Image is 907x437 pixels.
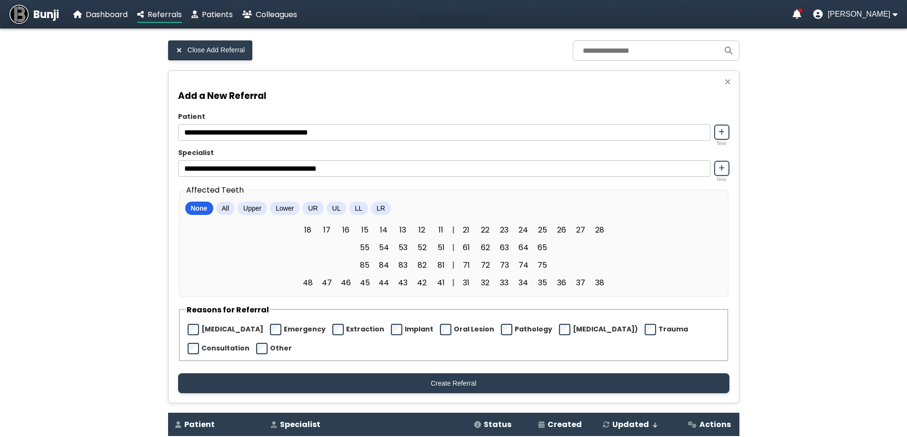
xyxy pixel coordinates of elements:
label: Trauma [658,324,688,334]
span: 23 [496,222,513,238]
span: 46 [337,275,354,291]
label: [MEDICAL_DATA]) [573,324,638,334]
div: | [449,224,458,236]
span: 62 [477,240,494,255]
button: LL [349,202,368,215]
span: 17 [318,222,335,238]
a: Dashboard [73,9,128,20]
label: Patient [178,112,729,122]
span: [PERSON_NAME] [827,10,890,19]
span: 21 [458,222,475,238]
div: | [449,277,458,289]
span: Colleagues [256,9,297,20]
span: 31 [458,275,475,291]
span: 28 [591,222,608,238]
span: 55 [356,240,373,255]
span: 13 [394,222,411,238]
img: Bunji Dental Referral Management [10,5,29,24]
span: 74 [515,257,532,273]
span: 27 [572,222,589,238]
span: 65 [534,240,551,255]
button: Upper [238,202,267,215]
a: Bunji [10,5,59,24]
span: Close Add Referral [188,46,245,54]
label: Extraction [346,324,384,334]
label: Pathology [515,324,552,334]
span: 42 [413,275,430,291]
a: Colleagues [242,9,297,20]
a: Patients [191,9,233,20]
span: 61 [458,240,475,255]
label: Consultation [201,343,249,353]
span: Dashboard [86,9,128,20]
span: 18 [299,222,316,238]
label: Specialist [178,148,729,158]
span: 85 [356,257,373,273]
button: Close [721,76,734,88]
span: 38 [591,275,608,291]
span: 52 [413,240,430,255]
h3: Add a New Referral [178,89,729,103]
span: 84 [375,257,392,273]
span: 12 [413,222,430,238]
span: 45 [356,275,373,291]
span: 15 [356,222,373,238]
span: Bunji [33,7,59,22]
span: 35 [534,275,551,291]
button: User menu [813,10,897,19]
span: 73 [496,257,513,273]
span: 64 [515,240,532,255]
span: 22 [477,222,494,238]
button: UL [327,202,347,215]
span: 47 [318,275,335,291]
button: None [185,202,213,215]
a: Referrals [137,9,182,20]
span: 51 [432,240,449,255]
span: 33 [496,275,513,291]
button: Close Add Referral [168,40,253,60]
span: 37 [572,275,589,291]
span: 81 [432,257,449,273]
button: LR [371,202,391,215]
span: 41 [432,275,449,291]
th: Actions [681,413,739,436]
label: Implant [405,324,433,334]
span: 34 [515,275,532,291]
span: 32 [477,275,494,291]
button: All [216,202,235,215]
legend: Reasons for Referral [186,304,270,316]
label: [MEDICAL_DATA] [201,324,263,334]
button: Lower [270,202,299,215]
label: Other [270,343,292,353]
span: Patients [202,9,233,20]
span: 25 [534,222,551,238]
span: 24 [515,222,532,238]
span: 83 [394,257,411,273]
label: Oral Lesion [454,324,494,334]
span: 53 [394,240,411,255]
th: Specialist [264,413,467,436]
span: 82 [413,257,430,273]
span: Referrals [148,9,182,20]
button: Create Referral [178,373,729,393]
div: | [449,259,458,271]
span: 14 [375,222,392,238]
span: 11 [432,222,449,238]
span: 26 [553,222,570,238]
span: 36 [553,275,570,291]
button: UR [302,202,323,215]
a: Notifications [793,10,801,19]
th: Status [467,413,531,436]
span: 72 [477,257,494,273]
span: 71 [458,257,475,273]
span: 43 [394,275,411,291]
span: 16 [337,222,354,238]
legend: Affected Teeth [185,184,245,196]
span: 44 [375,275,392,291]
label: Emergency [284,324,326,334]
span: 54 [375,240,392,255]
span: 75 [534,257,551,273]
th: Updated [596,413,681,436]
div: | [449,242,458,253]
th: Created [531,413,596,436]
